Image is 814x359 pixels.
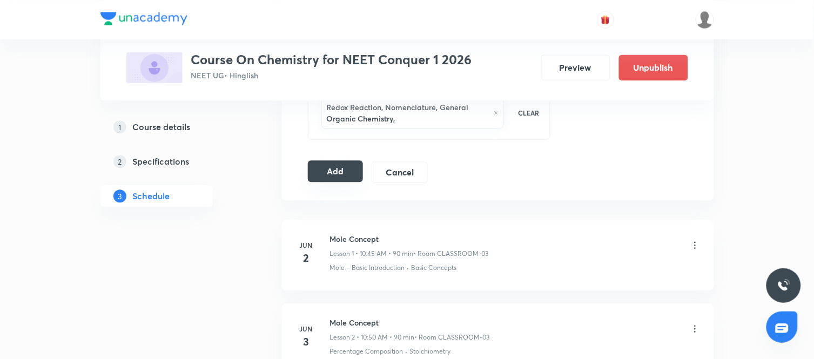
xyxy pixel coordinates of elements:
img: Md Khalid Hasan Ansari [696,10,714,29]
p: 2 [113,155,126,168]
p: • Room CLASSROOM-03 [415,333,490,342]
h3: Course On Chemistry for NEET Conquer 1 2026 [191,52,472,67]
p: Basic Concepts [412,263,457,273]
h6: Mole Concept [330,317,490,328]
p: Lesson 1 • 10:45 AM • 90 min [330,249,414,259]
button: Preview [541,55,610,80]
button: Cancel [372,161,427,183]
div: · [407,263,409,273]
a: 2Specifications [100,151,247,172]
h6: Jun [295,240,317,250]
h4: 3 [295,334,317,350]
p: 1 [113,120,126,133]
img: Company Logo [100,12,187,25]
a: 1Course details [100,116,247,138]
h6: Mole Concept [330,233,489,245]
h5: Specifications [133,155,190,168]
a: Company Logo [100,12,187,28]
button: Add [308,160,364,182]
p: CLEAR [518,108,539,118]
button: avatar [597,11,614,28]
img: 5B9B2241-316C-4E6A-BB42-E7D0A7B14C9C_plus.png [126,52,183,83]
h5: Course details [133,120,191,133]
button: Unpublish [619,55,688,80]
p: • Room CLASSROOM-03 [414,249,489,259]
h5: Schedule [133,189,170,202]
p: Mole – Basic Introduction [330,263,405,273]
h6: Jun [295,324,317,334]
div: · [406,347,408,356]
p: 3 [113,189,126,202]
p: Lesson 2 • 10:50 AM • 90 min [330,333,415,342]
p: Percentage Composition [330,347,403,356]
p: NEET UG • Hinglish [191,70,472,81]
img: ttu [777,279,790,292]
img: avatar [601,15,610,24]
h6: Redox Reaction, Nomenclature, General Organic Chemistry, [327,101,489,124]
p: Stoichiometry [410,347,451,356]
h4: 2 [295,250,317,266]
